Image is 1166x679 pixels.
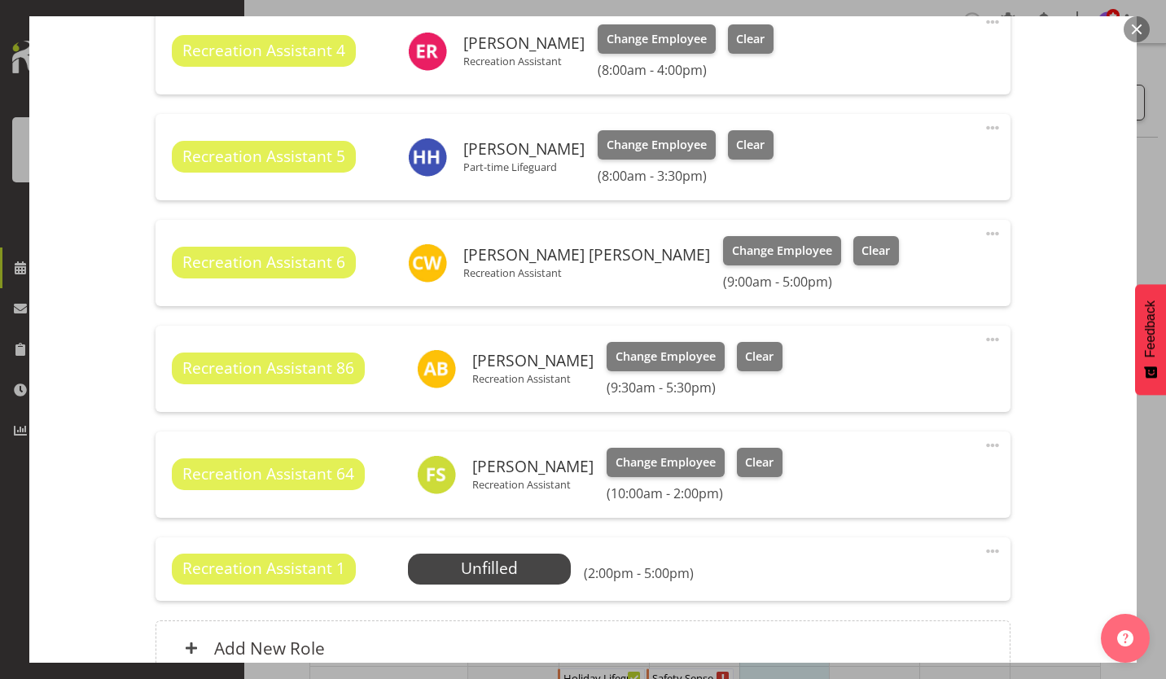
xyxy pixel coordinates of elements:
[182,557,345,580] span: Recreation Assistant 1
[728,130,774,160] button: Clear
[472,372,594,385] p: Recreation Assistant
[598,168,774,184] h6: (8:00am - 3:30pm)
[472,458,594,475] h6: [PERSON_NAME]
[463,55,585,68] p: Recreation Assistant
[408,138,447,177] img: harriet-hill8786.jpg
[463,160,585,173] p: Part-time Lifeguard
[461,557,518,579] span: Unfilled
[607,136,707,154] span: Change Employee
[607,485,782,502] h6: (10:00am - 2:00pm)
[737,448,783,477] button: Clear
[182,251,345,274] span: Recreation Assistant 6
[182,145,345,169] span: Recreation Assistant 5
[472,478,594,491] p: Recreation Assistant
[417,455,456,494] img: fahima-safi11947.jpg
[736,136,765,154] span: Clear
[607,342,725,371] button: Change Employee
[1143,300,1158,357] span: Feedback
[598,24,716,54] button: Change Employee
[463,266,710,279] p: Recreation Assistant
[737,342,783,371] button: Clear
[182,39,345,63] span: Recreation Assistant 4
[463,140,585,158] h6: [PERSON_NAME]
[463,246,710,264] h6: [PERSON_NAME] [PERSON_NAME]
[1135,284,1166,395] button: Feedback - Show survey
[472,352,594,370] h6: [PERSON_NAME]
[417,349,456,388] img: alex-bateman10530.jpg
[598,62,774,78] h6: (8:00am - 4:00pm)
[463,34,585,52] h6: [PERSON_NAME]
[745,348,774,366] span: Clear
[616,453,716,471] span: Change Employee
[853,236,900,265] button: Clear
[616,348,716,366] span: Change Employee
[745,453,774,471] span: Clear
[408,243,447,283] img: charlotte-wilson10306.jpg
[598,130,716,160] button: Change Employee
[723,236,841,265] button: Change Employee
[723,274,899,290] h6: (9:00am - 5:00pm)
[607,379,782,396] h6: (9:30am - 5:30pm)
[728,24,774,54] button: Clear
[1117,630,1133,646] img: help-xxl-2.png
[182,462,354,486] span: Recreation Assistant 64
[732,242,832,260] span: Change Employee
[214,637,325,659] h6: Add New Role
[607,30,707,48] span: Change Employee
[584,565,694,581] h6: (2:00pm - 5:00pm)
[861,242,890,260] span: Clear
[182,357,354,380] span: Recreation Assistant 86
[408,32,447,71] img: ela-reyes11904.jpg
[736,30,765,48] span: Clear
[607,448,725,477] button: Change Employee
